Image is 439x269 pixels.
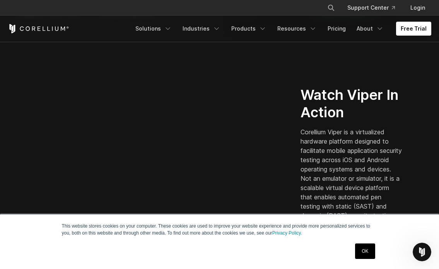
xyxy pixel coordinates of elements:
a: Industries [178,22,225,36]
a: About [352,22,388,36]
a: Products [227,22,271,36]
a: Resources [273,22,321,36]
a: Pricing [323,22,350,36]
a: Login [404,1,431,15]
h2: Watch Viper In Action [301,86,402,121]
p: Corellium Viper is a virtualized hardware platform designed to facilitate mobile application secu... [301,127,402,230]
button: Search [324,1,338,15]
div: Navigation Menu [131,22,431,36]
a: OK [355,243,375,259]
p: This website stores cookies on your computer. These cookies are used to improve your website expe... [62,223,378,236]
a: Privacy Policy. [272,230,302,236]
div: Navigation Menu [318,1,431,15]
a: Free Trial [396,22,431,36]
iframe: Intercom live chat [413,243,431,261]
a: Solutions [131,22,176,36]
a: Support Center [341,1,401,15]
a: Corellium Home [8,24,69,33]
